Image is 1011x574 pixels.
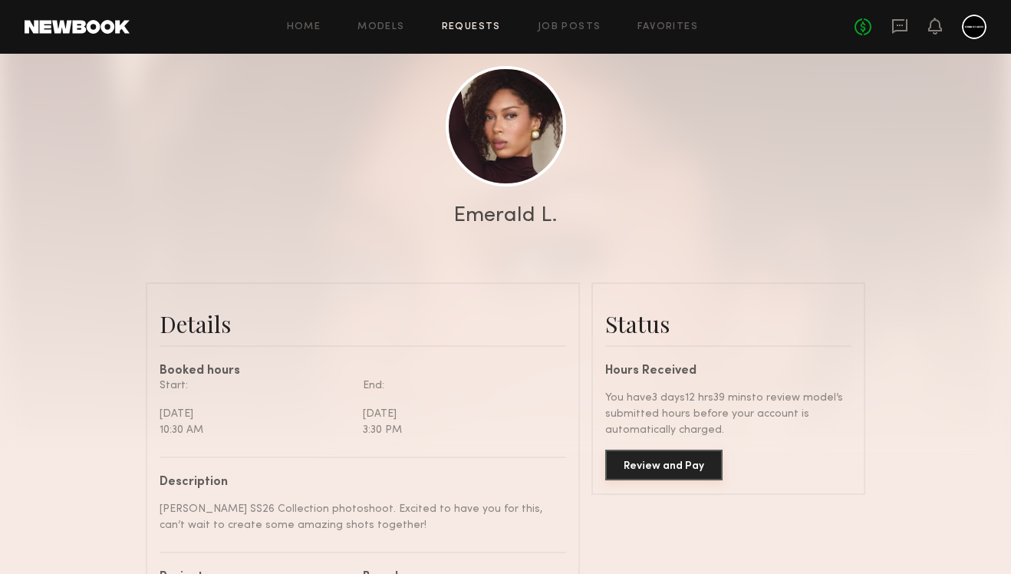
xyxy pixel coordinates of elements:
[363,378,555,394] div: End:
[363,422,555,438] div: 3:30 PM
[442,22,501,32] a: Requests
[605,450,723,480] button: Review and Pay
[363,406,555,422] div: [DATE]
[160,501,555,533] div: [PERSON_NAME] SS26 Collection photoshoot. Excited to have you for this, can’t wait to create some...
[605,365,851,378] div: Hours Received
[160,422,351,438] div: 10:30 AM
[160,406,351,422] div: [DATE]
[605,390,851,438] div: You have 3 days 12 hrs 39 mins to review model’s submitted hours before your account is automatic...
[160,378,351,394] div: Start:
[160,477,555,489] div: Description
[287,22,321,32] a: Home
[605,308,851,339] div: Status
[637,22,698,32] a: Favorites
[538,22,601,32] a: Job Posts
[160,308,566,339] div: Details
[453,205,558,226] div: Emerald L.
[357,22,404,32] a: Models
[160,365,566,378] div: Booked hours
